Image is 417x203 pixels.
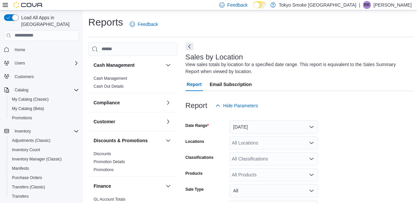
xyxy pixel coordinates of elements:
button: Compliance [94,99,163,106]
a: My Catalog (Classic) [9,95,51,103]
span: Promotions [12,115,32,121]
button: Discounts & Promotions [164,137,172,145]
span: Purchase Orders [9,174,79,182]
span: Adjustments (Classic) [12,138,50,143]
span: My Catalog (Beta) [9,105,79,113]
span: Load All Apps in [GEOGRAPHIC_DATA] [19,14,79,28]
label: Locations [185,139,204,144]
span: Dark Mode [253,8,253,9]
span: Manifests [12,166,29,171]
span: Home [12,46,79,54]
button: Discounts & Promotions [94,137,163,144]
h3: Report [185,102,207,110]
span: Customers [12,72,79,81]
span: Promotions [9,114,79,122]
button: Users [1,58,82,68]
span: Transfers (Classic) [9,183,79,191]
span: Catalog [12,86,79,94]
a: Feedback [127,18,161,31]
button: Finance [164,182,172,190]
span: My Catalog (Classic) [12,97,49,102]
span: My Catalog (Classic) [9,95,79,103]
button: Catalog [1,85,82,95]
button: Purchase Orders [7,173,82,182]
p: Tokyo Smoke [GEOGRAPHIC_DATA] [279,1,357,9]
button: My Catalog (Classic) [7,95,82,104]
button: Inventory [12,127,34,135]
a: Promotions [9,114,35,122]
a: Promotion Details [94,159,125,164]
h3: Compliance [94,99,120,106]
a: GL Account Totals [94,197,125,202]
span: Inventory Manager (Classic) [9,155,79,163]
span: Manifests [9,164,79,172]
a: Home [12,46,28,54]
span: GL Account Totals [94,197,125,202]
label: Date Range [185,123,209,128]
div: Discounts & Promotions [88,150,177,176]
input: Dark Mode [253,1,267,8]
a: Transfers (Classic) [9,183,48,191]
a: Cash Out Details [94,84,124,89]
span: Users [12,59,79,67]
span: Transfers [9,192,79,200]
span: Email Subscription [210,78,252,91]
span: My Catalog (Beta) [12,106,44,111]
a: My Catalog (Beta) [9,105,47,113]
a: Purchase Orders [9,174,45,182]
h3: Customer [94,118,115,125]
button: Transfers [7,192,82,201]
button: Next [185,43,193,51]
a: Customers [12,73,36,81]
span: Adjustments (Classic) [9,137,79,145]
button: Home [1,45,82,54]
span: Hide Parameters [223,102,258,109]
h1: Reports [88,16,123,29]
a: Discounts [94,152,111,156]
span: Purchase Orders [12,175,42,180]
button: Customers [1,72,82,81]
button: Finance [94,183,163,189]
div: Cash Management [88,74,177,93]
span: Transfers (Classic) [12,184,45,190]
button: All [229,184,318,197]
button: Catalog [12,86,31,94]
a: Cash Management [94,76,127,81]
button: Users [12,59,28,67]
button: Inventory [1,127,82,136]
span: Feedback [227,2,247,8]
p: | [359,1,360,9]
button: Hide Parameters [213,99,261,112]
button: Open list of options [309,172,314,177]
button: Cash Management [94,62,163,68]
button: Inventory Count [7,145,82,154]
span: Users [15,60,25,66]
span: Inventory Count [9,146,79,154]
p: [PERSON_NAME] [374,1,412,9]
div: Ryan Ridsdale [363,1,371,9]
a: Adjustments (Classic) [9,137,53,145]
span: Feedback [138,21,158,28]
span: RR [364,1,370,9]
span: Inventory Manager (Classic) [12,156,62,162]
h3: Sales by Location [185,53,243,61]
button: [DATE] [229,120,318,134]
h3: Cash Management [94,62,135,68]
button: Promotions [7,113,82,123]
button: Open list of options [309,140,314,146]
span: Inventory [15,129,31,134]
button: Customer [94,118,163,125]
span: Inventory [12,127,79,135]
label: Products [185,171,203,176]
h3: Discounts & Promotions [94,137,148,144]
h3: Finance [94,183,111,189]
a: Promotions [94,167,114,172]
span: Transfers [12,194,29,199]
label: Classifications [185,155,214,160]
button: My Catalog (Beta) [7,104,82,113]
button: Customer [164,118,172,126]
